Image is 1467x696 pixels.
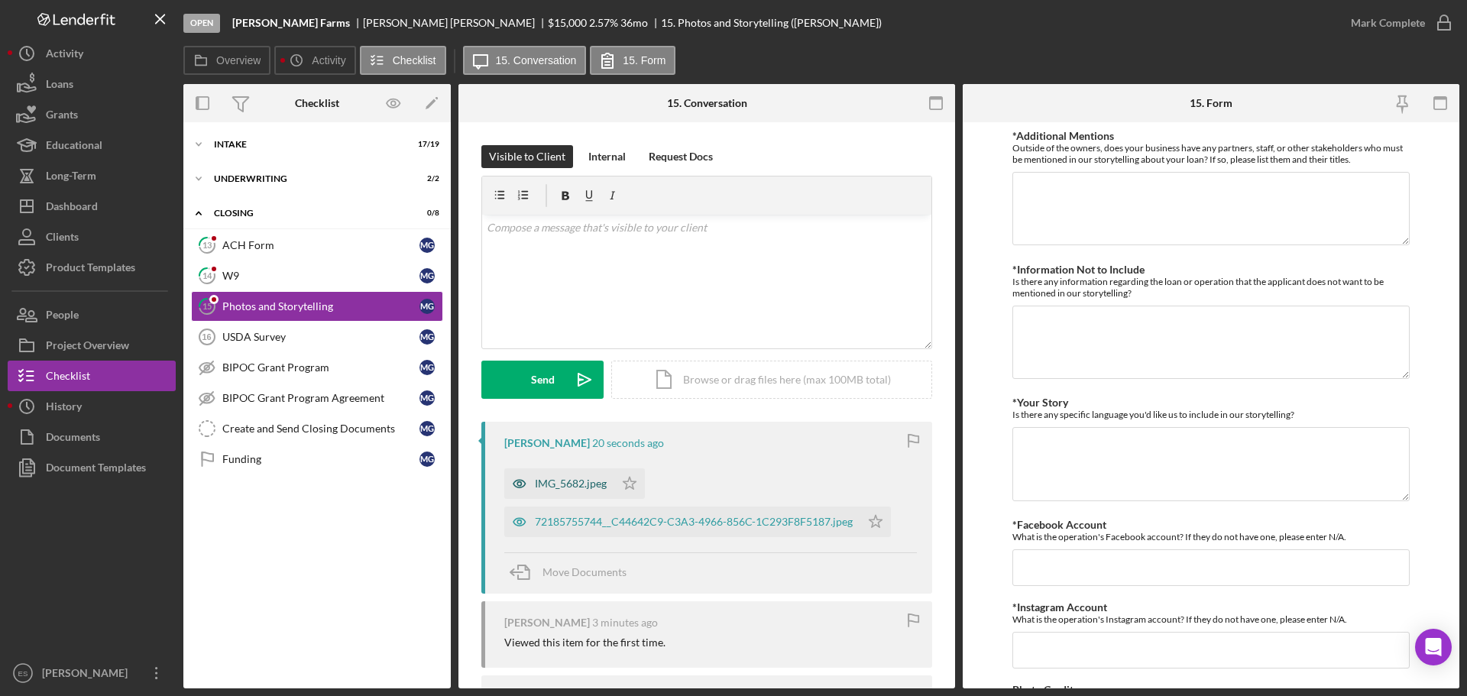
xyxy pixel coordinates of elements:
div: 36 mo [620,17,648,29]
div: Is there any specific language you'd like us to include in our storytelling? [1012,409,1410,420]
div: Documents [46,422,100,456]
div: Activity [46,38,83,73]
label: 15. Conversation [496,54,577,66]
button: Document Templates [8,452,176,483]
div: M G [419,268,435,283]
a: FundingMG [191,444,443,474]
label: Photo Credit [1012,683,1074,696]
button: IMG_5682.jpeg [504,468,645,499]
div: M G [419,360,435,375]
div: Outside of the owners, does your business have any partners, staff, or other stakeholders who mus... [1012,142,1410,165]
div: Visible to Client [489,145,565,168]
button: Product Templates [8,252,176,283]
button: Activity [274,46,355,75]
button: Checklist [8,361,176,391]
div: [PERSON_NAME] [PERSON_NAME] [363,17,548,29]
a: Clients [8,222,176,252]
div: Open Intercom Messenger [1415,629,1452,665]
time: 2025-09-30 15:47 [592,437,664,449]
div: Product Templates [46,252,135,286]
a: 15Photos and StorytellingMG [191,291,443,322]
button: Mark Complete [1336,8,1459,38]
div: Mark Complete [1351,8,1425,38]
button: 72185755744__C44642C9-C3A3-4966-856C-1C293F8F5187.jpeg [504,507,891,537]
div: What is the operation's Instagram account? If they do not have one, please enter N/A. [1012,613,1410,625]
div: 15. Form [1190,97,1232,109]
button: Send [481,361,604,399]
tspan: 13 [202,240,212,250]
div: People [46,299,79,334]
div: Is there any information regarding the loan or operation that the applicant does not want to be m... [1012,276,1410,299]
div: Document Templates [46,452,146,487]
button: Dashboard [8,191,176,222]
div: Educational [46,130,102,164]
time: 2025-09-30 15:44 [592,617,658,629]
div: 2 / 2 [412,174,439,183]
div: Photos and Storytelling [222,300,419,312]
div: [PERSON_NAME] [504,617,590,629]
button: 15. Form [590,46,675,75]
div: What is the operation's Facebook account? If they do not have one, please enter N/A. [1012,531,1410,542]
div: ACH Form [222,239,419,251]
button: Visible to Client [481,145,573,168]
button: Request Docs [641,145,721,168]
label: *Instagram Account [1012,601,1107,613]
label: Overview [216,54,261,66]
label: *Your Story [1012,396,1068,409]
div: M G [419,421,435,436]
tspan: 15 [202,301,212,311]
div: 17 / 19 [412,140,439,149]
div: Create and Send Closing Documents [222,422,419,435]
div: 15. Photos and Storytelling ([PERSON_NAME]) [661,17,882,29]
div: 0 / 8 [412,209,439,218]
div: Closing [214,209,401,218]
div: Internal [588,145,626,168]
label: Checklist [393,54,436,66]
a: BIPOC Grant ProgramMG [191,352,443,383]
span: Move Documents [542,565,627,578]
div: BIPOC Grant Program [222,361,419,374]
a: BIPOC Grant Program AgreementMG [191,383,443,413]
div: [PERSON_NAME] [504,437,590,449]
a: Educational [8,130,176,160]
a: Long-Term [8,160,176,191]
div: IMG_5682.jpeg [535,477,607,490]
div: Loans [46,69,73,103]
div: Request Docs [649,145,713,168]
button: Project Overview [8,330,176,361]
div: [PERSON_NAME] [38,658,138,692]
b: [PERSON_NAME] Farms [232,17,350,29]
div: Long-Term [46,160,96,195]
button: History [8,391,176,422]
div: USDA Survey [222,331,419,343]
button: ES[PERSON_NAME] [8,658,176,688]
div: 15. Conversation [667,97,747,109]
button: Checklist [360,46,446,75]
div: History [46,391,82,426]
div: Dashboard [46,191,98,225]
div: BIPOC Grant Program Agreement [222,392,419,404]
span: $15,000 [548,16,587,29]
div: M G [419,238,435,253]
div: Funding [222,453,419,465]
button: Documents [8,422,176,452]
div: Send [531,361,555,399]
label: 15. Form [623,54,665,66]
div: Viewed this item for the first time. [504,636,665,649]
a: Activity [8,38,176,69]
div: Intake [214,140,401,149]
tspan: 16 [202,332,211,342]
button: Loans [8,69,176,99]
button: Grants [8,99,176,130]
div: 72185755744__C44642C9-C3A3-4966-856C-1C293F8F5187.jpeg [535,516,853,528]
div: Checklist [295,97,339,109]
div: Grants [46,99,78,134]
